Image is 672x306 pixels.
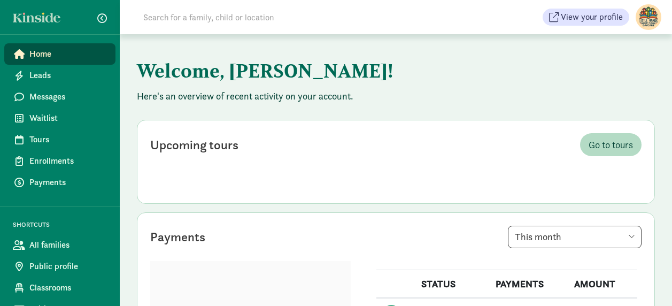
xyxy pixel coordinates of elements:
span: Tours [29,133,107,146]
p: Here's an overview of recent activity on your account. [137,90,655,103]
h1: Welcome, [PERSON_NAME]! [137,51,655,90]
a: Home [4,43,115,65]
a: Messages [4,86,115,108]
span: Go to tours [589,137,633,152]
span: Messages [29,90,107,103]
a: Go to tours [580,133,642,156]
a: Public profile [4,256,115,277]
div: Upcoming tours [150,135,238,155]
a: Enrollments [4,150,115,172]
span: Enrollments [29,155,107,167]
span: Leads [29,69,107,82]
a: Leads [4,65,115,86]
th: AMOUNT [568,270,637,299]
span: Waitlist [29,112,107,125]
span: Public profile [29,260,107,273]
span: View your profile [561,11,623,24]
th: STATUS [415,270,489,299]
a: Waitlist [4,108,115,129]
span: Payments [29,176,107,189]
a: Payments [4,172,115,193]
input: Search for a family, child or location [137,6,437,28]
span: Home [29,48,107,60]
a: Tours [4,129,115,150]
a: All families [4,234,115,256]
span: Classrooms [29,281,107,294]
span: All families [29,239,107,251]
div: Payments [150,227,205,247]
button: View your profile [543,9,629,26]
th: PAYMENTS [489,270,568,299]
a: Classrooms [4,277,115,299]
